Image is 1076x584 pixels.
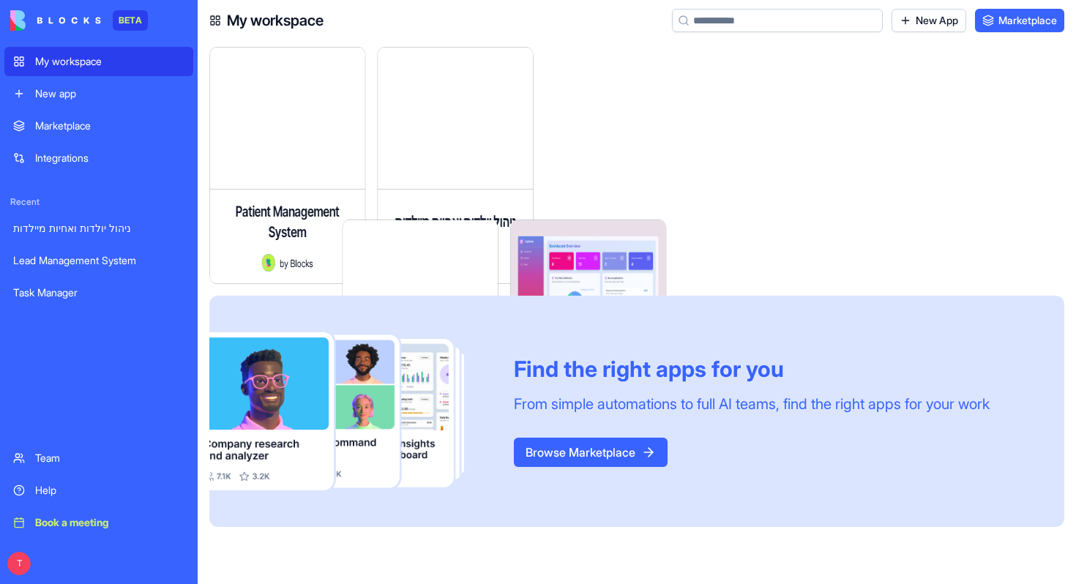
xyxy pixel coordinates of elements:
a: Integrations [4,143,193,173]
a: ניהול יולדות ואחיות מיילדות [4,214,193,243]
a: New App [892,9,966,32]
a: Team [4,443,193,473]
img: Avatar [262,254,275,272]
a: My workspace [4,47,193,76]
div: New app [35,86,184,101]
div: My workspace [35,54,184,69]
a: BETA [10,10,148,31]
a: New app [4,79,193,108]
button: Browse Marketplace [514,438,668,467]
div: Help [35,483,184,498]
div: BETA [113,10,148,31]
div: Integrations [35,151,184,165]
span: T [7,552,31,575]
div: Marketplace [35,119,184,133]
span: by [280,255,288,271]
span: Recent [4,196,193,208]
span: Blocks [291,255,313,271]
div: Task Manager [13,285,184,300]
div: ניהול יולדות ואחיות מיילדות [13,221,184,236]
a: Book a meeting [4,508,193,537]
div: Find the right apps for you [514,356,990,382]
h4: ניהול יולדות ואחיות מיילדות [395,211,515,232]
a: Task Manager [4,278,193,307]
a: Patient Management SystemAvatarbyBlocks [209,47,414,284]
h4: My workspace [227,10,324,31]
a: Lead Management SystemTbytaldanan2 [643,47,848,284]
div: From simple automations to full AI teams, find the right apps for your work [514,394,990,414]
img: logo [10,10,101,31]
a: Marketplace [975,9,1064,32]
a: Marketplace [4,111,193,141]
a: Help [4,476,193,505]
div: Book a meeting [35,515,184,530]
h4: Patient Management System [219,201,356,242]
a: Browse Marketplace [514,445,668,460]
div: Team [35,451,184,465]
a: ניהול יולדות ואחיות מיילדותAvatarbyBlocks [426,47,631,284]
a: Lead Management System [4,246,193,275]
a: Task ManagerTbytaldanan2 [859,47,1064,284]
div: Lead Management System [13,253,184,268]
